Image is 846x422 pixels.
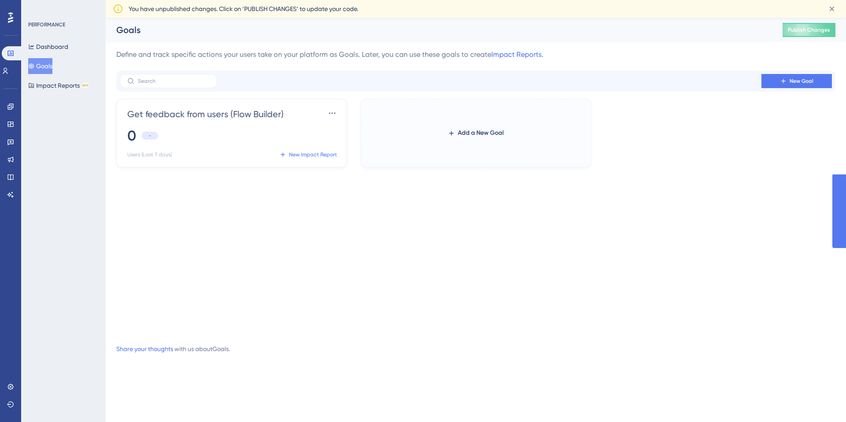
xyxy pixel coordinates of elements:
[278,148,339,162] button: New Impact Report
[116,344,230,354] div: with us about Goals .
[790,78,813,85] span: New Goal
[788,26,830,33] span: Publish Changes
[783,23,835,37] button: Publish Changes
[127,151,172,158] span: Users (Last 7 days)
[448,125,504,141] button: Add a New Goal
[82,83,89,88] div: BETA
[28,78,89,93] button: Impact ReportsBETA
[28,39,68,55] button: Dashboard
[138,78,209,84] input: Search
[116,49,835,60] div: Define and track specific actions your users take on your platform as Goals. Later, you can use t...
[129,4,358,14] span: You have unpublished changes. Click on ‘PUBLISH CHANGES’ to update your code.
[28,21,65,28] div: PERFORMANCE
[809,387,835,414] iframe: UserGuiding AI Assistant Launcher
[127,108,284,120] span: Get feedback from users (Flow Builder)
[289,151,337,158] span: New Impact Report
[28,58,52,74] button: Goals
[761,74,832,88] button: New Goal
[491,50,543,59] a: Impact Reports.
[116,24,761,36] div: Goals
[458,128,504,138] span: Add a New Goal
[148,132,151,139] span: -
[116,345,173,352] a: Share your thoughts
[127,126,136,145] span: 0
